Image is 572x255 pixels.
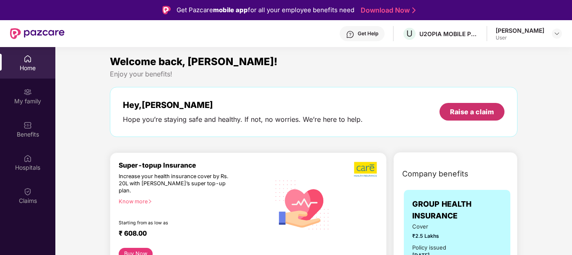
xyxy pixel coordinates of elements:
[412,243,446,252] div: Policy issued
[496,26,544,34] div: [PERSON_NAME]
[177,5,354,15] div: Get Pazcare for all your employee benefits need
[119,229,262,239] div: ₹ 608.00
[496,34,544,41] div: User
[554,30,560,37] img: svg+xml;base64,PHN2ZyBpZD0iRHJvcGRvd24tMzJ4MzIiIHhtbG5zPSJodHRwOi8vd3d3LnczLm9yZy8yMDAwL3N2ZyIgd2...
[450,107,494,116] div: Raise a claim
[402,168,468,180] span: Company benefits
[123,100,363,110] div: Hey, [PERSON_NAME]
[412,232,452,240] span: ₹2.5 Lakhs
[412,198,472,222] span: GROUP HEALTH INSURANCE
[119,173,234,195] div: Increase your health insurance cover by Rs. 20L with [PERSON_NAME]’s super top-up plan.
[361,6,413,15] a: Download Now
[162,6,171,14] img: Logo
[412,222,452,231] span: Cover
[119,220,234,226] div: Starting from as low as
[123,115,363,124] div: Hope you’re staying safe and healthy. If not, no worries. We’re here to help.
[213,6,248,14] strong: mobile app
[476,199,498,221] img: insurerLogo
[346,30,354,39] img: svg+xml;base64,PHN2ZyBpZD0iSGVscC0zMngzMiIgeG1sbnM9Imh0dHA6Ly93d3cudzMub3JnLzIwMDAvc3ZnIiB3aWR0aD...
[406,29,413,39] span: U
[110,70,517,79] div: Enjoy your benefits!
[119,198,265,204] div: Know more
[23,121,32,129] img: svg+xml;base64,PHN2ZyBpZD0iQmVuZWZpdHMiIHhtbG5zPSJodHRwOi8vd3d3LnczLm9yZy8yMDAwL3N2ZyIgd2lkdGg9Ij...
[419,30,478,38] div: U2OPIA MOBILE PRIVATE LIMITED
[23,55,32,63] img: svg+xml;base64,PHN2ZyBpZD0iSG9tZSIgeG1sbnM9Imh0dHA6Ly93d3cudzMub3JnLzIwMDAvc3ZnIiB3aWR0aD0iMjAiIG...
[23,154,32,163] img: svg+xml;base64,PHN2ZyBpZD0iSG9zcGl0YWxzIiB4bWxucz0iaHR0cDovL3d3dy53My5vcmcvMjAwMC9zdmciIHdpZHRoPS...
[148,199,152,204] span: right
[270,171,335,237] img: svg+xml;base64,PHN2ZyB4bWxucz0iaHR0cDovL3d3dy53My5vcmcvMjAwMC9zdmciIHhtbG5zOnhsaW5rPSJodHRwOi8vd3...
[119,161,270,169] div: Super-topup Insurance
[354,161,378,177] img: b5dec4f62d2307b9de63beb79f102df3.png
[23,88,32,96] img: svg+xml;base64,PHN2ZyB3aWR0aD0iMjAiIGhlaWdodD0iMjAiIHZpZXdCb3g9IjAgMCAyMCAyMCIgZmlsbD0ibm9uZSIgeG...
[10,28,65,39] img: New Pazcare Logo
[110,55,278,68] span: Welcome back, [PERSON_NAME]!
[358,30,378,37] div: Get Help
[412,6,416,15] img: Stroke
[23,187,32,196] img: svg+xml;base64,PHN2ZyBpZD0iQ2xhaW0iIHhtbG5zPSJodHRwOi8vd3d3LnczLm9yZy8yMDAwL3N2ZyIgd2lkdGg9IjIwIi...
